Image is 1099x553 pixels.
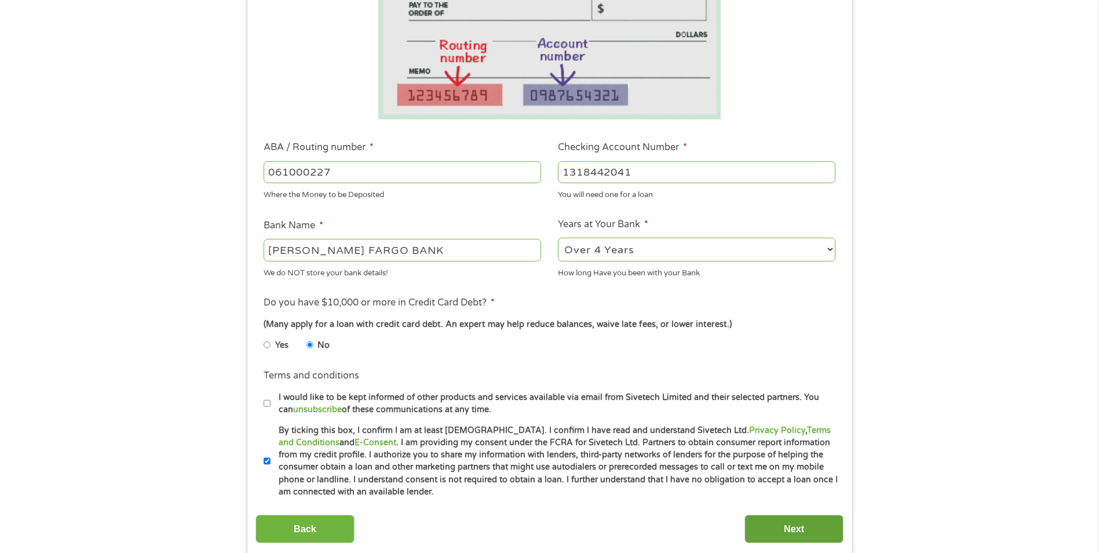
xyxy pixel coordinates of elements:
a: Privacy Policy [749,425,805,435]
label: By ticking this box, I confirm I am at least [DEMOGRAPHIC_DATA]. I confirm I have read and unders... [271,424,839,499]
label: No [317,339,330,352]
label: I would like to be kept informed of other products and services available via email from Sivetech... [271,391,839,416]
label: Bank Name [264,220,323,232]
div: (Many apply for a loan with credit card debt. An expert may help reduce balances, waive late fees... [264,318,835,331]
div: You will need one for a loan. [558,185,835,201]
input: 263177916 [264,161,541,183]
div: Where the Money to be Deposited [264,185,541,201]
input: Back [255,515,355,543]
label: Years at Your Bank [558,219,648,231]
label: Terms and conditions [264,370,359,382]
a: E-Consent [355,438,396,448]
input: Next [744,515,844,543]
label: ABA / Routing number [264,141,374,154]
label: Do you have $10,000 or more in Credit Card Debt? [264,297,495,309]
input: 345634636 [558,161,835,183]
label: Checking Account Number [558,141,687,154]
a: unsubscribe [293,405,342,414]
div: How long Have you been with your Bank [558,263,835,279]
label: Yes [275,339,289,352]
a: Terms and Conditions [279,425,831,448]
div: We do NOT store your bank details! [264,263,541,279]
